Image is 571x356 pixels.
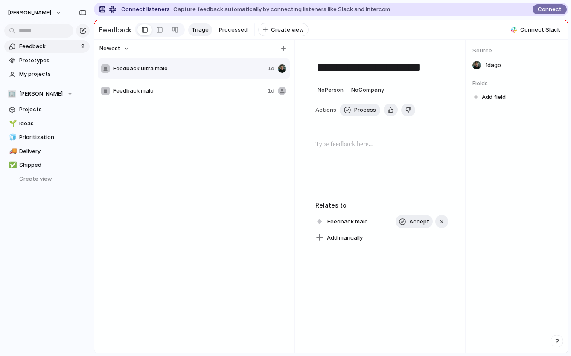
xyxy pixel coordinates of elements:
[349,83,386,97] button: NoCompany
[113,87,264,95] span: Feedback malo
[340,104,380,116] button: Process
[409,217,429,226] span: Accept
[4,6,66,20] button: [PERSON_NAME]
[482,93,506,101] span: Add field
[4,117,90,130] a: 🌱Ideas
[327,234,363,242] span: Add manually
[268,64,274,73] span: 1d
[19,105,87,114] span: Projects
[401,104,415,116] button: Delete
[19,175,52,183] span: Create view
[472,92,507,103] button: Add field
[271,26,304,34] span: Create view
[4,40,90,53] a: Feedback2
[99,44,120,53] span: Newest
[472,79,561,88] span: Fields
[19,133,87,142] span: Prioritization
[472,46,561,55] span: Source
[216,23,251,36] a: Processed
[4,54,90,67] a: Prototypes
[98,43,131,54] button: Newest
[99,25,131,35] h2: Feedback
[396,215,433,229] button: Accept
[19,161,87,169] span: Shipped
[4,68,90,81] a: My projects
[315,83,346,97] button: NoPerson
[4,173,90,185] button: Create view
[188,23,212,36] a: Triage
[315,201,449,210] h3: Relates to
[533,4,567,14] button: Connect
[8,90,16,98] div: 🏢
[312,232,366,244] button: Add manually
[351,86,384,93] span: No Company
[219,26,248,34] span: Processed
[520,26,560,34] span: Connect Slack
[121,5,170,14] span: Connect listeners
[318,86,344,93] span: No Person
[258,23,309,37] button: Create view
[19,119,87,128] span: Ideas
[485,61,501,69] span: 1d ago
[4,87,90,100] button: 🏢[PERSON_NAME]
[173,5,390,14] span: Capture feedback automatically by connecting listeners like Slack and Intercom
[4,131,90,144] a: 🧊Prioritization
[8,161,16,169] button: ✅
[8,119,16,128] button: 🌱
[8,147,16,156] button: 🚚
[325,216,370,228] span: Feedback malo
[19,42,79,51] span: Feedback
[192,26,209,34] span: Triage
[4,159,90,171] a: ✅Shipped
[19,56,87,65] span: Prototypes
[315,106,336,114] span: Actions
[9,133,15,142] div: 🧊
[19,90,63,98] span: [PERSON_NAME]
[113,64,264,73] span: Feedback ultra malo
[8,9,51,17] span: [PERSON_NAME]
[4,103,90,116] a: Projects
[4,145,90,158] a: 🚚Delivery
[507,23,564,36] button: Connect Slack
[81,42,86,51] span: 2
[8,133,16,142] button: 🧊
[538,5,562,14] span: Connect
[9,160,15,170] div: ✅
[268,87,274,95] span: 1d
[19,70,87,78] span: My projects
[9,119,15,128] div: 🌱
[354,106,376,114] span: Process
[9,146,15,156] div: 🚚
[19,147,87,156] span: Delivery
